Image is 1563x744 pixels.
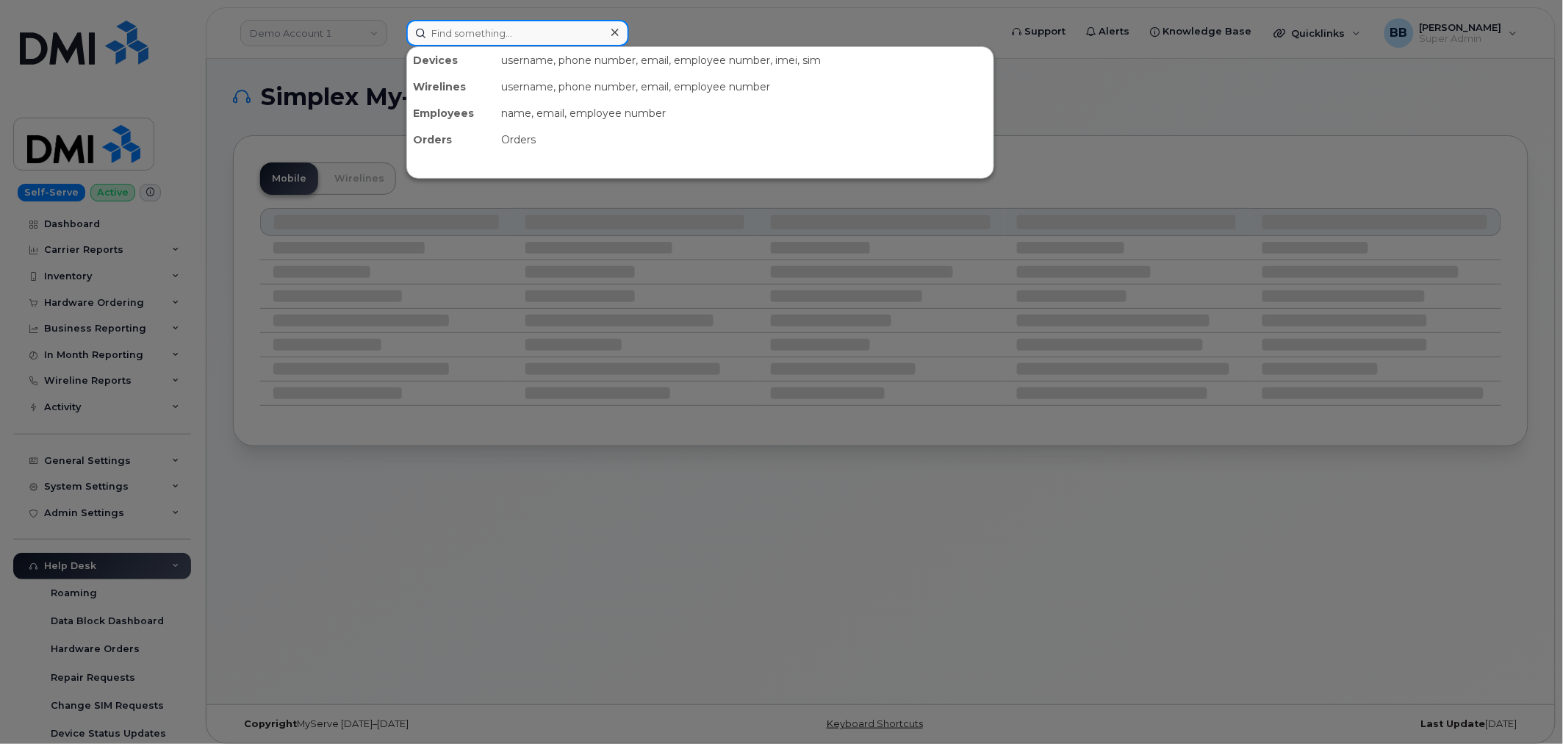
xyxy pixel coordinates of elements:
[495,100,994,126] div: name, email, employee number
[407,74,495,100] div: Wirelines
[495,47,994,74] div: username, phone number, email, employee number, imei, sim
[407,47,495,74] div: Devices
[495,74,994,100] div: username, phone number, email, employee number
[495,126,994,153] div: Orders
[407,126,495,153] div: Orders
[407,100,495,126] div: Employees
